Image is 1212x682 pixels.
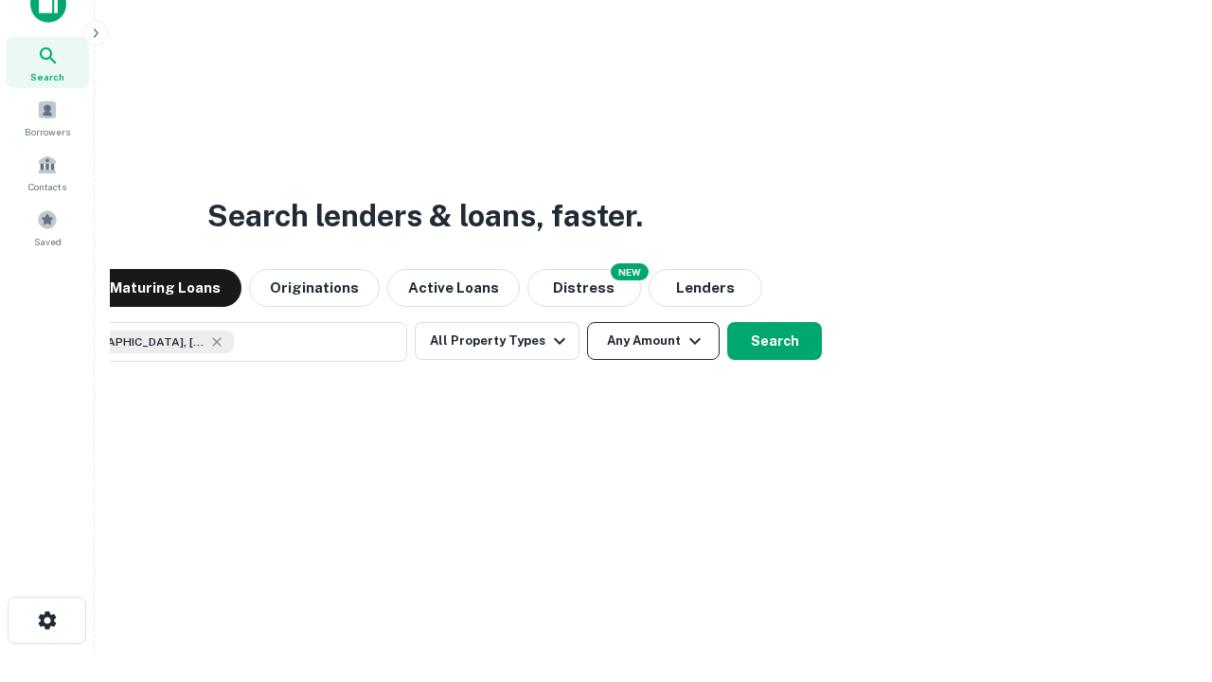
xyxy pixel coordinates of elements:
button: Originations [249,269,380,307]
button: Any Amount [587,322,720,360]
h3: Search lenders & loans, faster. [207,193,643,239]
iframe: Chat Widget [1117,530,1212,621]
a: Search [6,37,89,88]
button: [GEOGRAPHIC_DATA], [GEOGRAPHIC_DATA], [GEOGRAPHIC_DATA] [28,322,407,362]
span: [GEOGRAPHIC_DATA], [GEOGRAPHIC_DATA], [GEOGRAPHIC_DATA] [63,333,205,350]
span: Borrowers [25,124,70,139]
a: Contacts [6,147,89,198]
a: Borrowers [6,92,89,143]
a: Saved [6,202,89,253]
button: Active Loans [387,269,520,307]
button: Lenders [649,269,762,307]
span: Saved [34,234,62,249]
button: Search distressed loans with lien and other non-mortgage details. [527,269,641,307]
div: NEW [611,263,649,280]
button: Maturing Loans [89,269,241,307]
button: All Property Types [415,322,579,360]
span: Search [30,69,64,84]
span: Contacts [28,179,66,194]
button: Search [727,322,822,360]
